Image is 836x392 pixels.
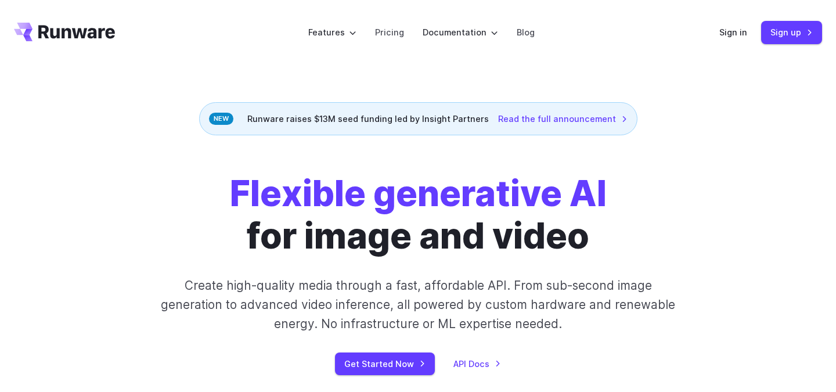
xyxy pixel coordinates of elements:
[230,172,607,215] strong: Flexible generative AI
[375,26,404,39] a: Pricing
[498,112,628,125] a: Read the full announcement
[517,26,535,39] a: Blog
[453,357,501,371] a: API Docs
[199,102,637,135] div: Runware raises $13M seed funding led by Insight Partners
[761,21,822,44] a: Sign up
[308,26,356,39] label: Features
[423,26,498,39] label: Documentation
[335,353,435,375] a: Get Started Now
[160,276,677,334] p: Create high-quality media through a fast, affordable API. From sub-second image generation to adv...
[14,23,115,41] a: Go to /
[230,172,607,257] h1: for image and video
[719,26,747,39] a: Sign in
